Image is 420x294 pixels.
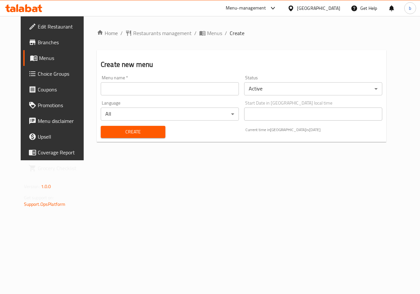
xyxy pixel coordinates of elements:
a: Choice Groups [23,66,91,82]
a: Grocery Checklist [23,160,91,176]
a: Restaurants management [125,29,192,37]
button: Create [101,126,165,138]
span: Menus [207,29,222,37]
span: Grocery Checklist [38,164,86,172]
span: 1.0.0 [41,182,51,191]
a: Support.OpsPlatform [24,200,66,208]
span: Upsell [38,133,86,141]
span: b [409,5,411,12]
span: Edit Restaurant [38,23,86,30]
span: Choice Groups [38,70,86,78]
a: Home [97,29,118,37]
li: / [225,29,227,37]
span: Coverage Report [38,148,86,156]
a: Coverage Report [23,145,91,160]
a: Edit Restaurant [23,19,91,34]
span: Get support on: [24,193,54,202]
a: Menus [199,29,222,37]
li: / [194,29,197,37]
span: Version: [24,182,40,191]
div: All [101,108,239,121]
input: Please enter Menu name [101,82,239,95]
span: Restaurants management [133,29,192,37]
div: Menu-management [226,4,266,12]
span: Branches [38,38,86,46]
div: Active [244,82,382,95]
a: Coupons [23,82,91,97]
div: [GEOGRAPHIC_DATA] [297,5,340,12]
span: Create [106,128,160,136]
li: / [120,29,123,37]
a: Menu disclaimer [23,113,91,129]
span: Menus [39,54,86,62]
span: Create [230,29,244,37]
span: Coupons [38,86,86,93]
a: Promotions [23,97,91,113]
p: Current time in [GEOGRAPHIC_DATA] is [DATE] [245,127,382,133]
a: Menus [23,50,91,66]
a: Upsell [23,129,91,145]
span: Promotions [38,101,86,109]
nav: breadcrumb [97,29,386,37]
span: Menu disclaimer [38,117,86,125]
a: Branches [23,34,91,50]
h2: Create new menu [101,60,382,69]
